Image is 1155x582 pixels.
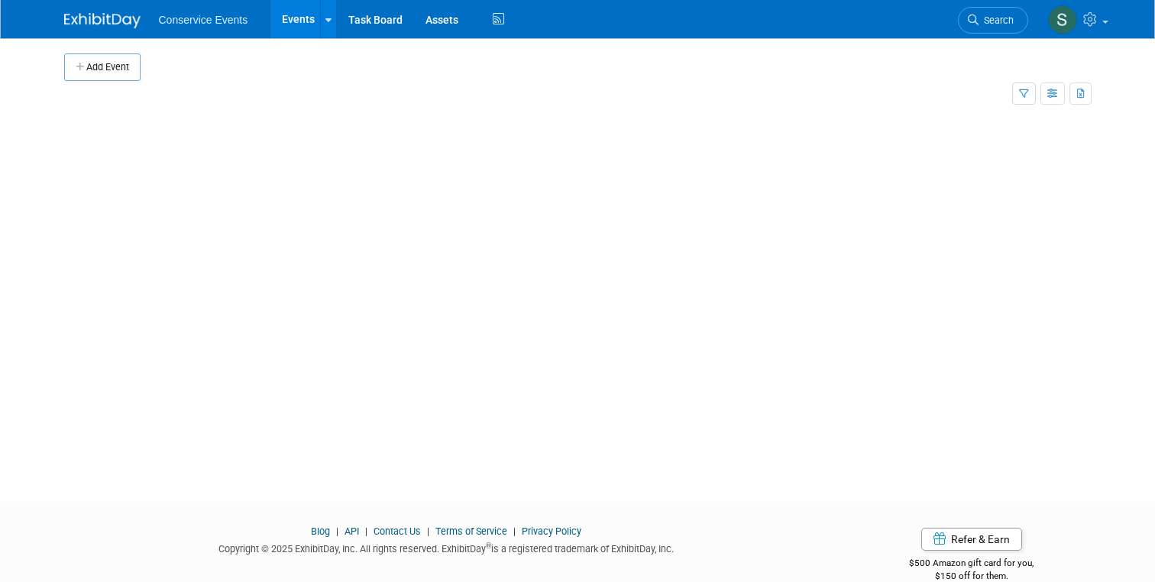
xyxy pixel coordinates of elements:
[522,525,581,537] a: Privacy Policy
[64,538,829,556] div: Copyright © 2025 ExhibitDay, Inc. All rights reserved. ExhibitDay is a registered trademark of Ex...
[345,525,359,537] a: API
[921,528,1022,551] a: Refer & Earn
[510,525,519,537] span: |
[979,15,1014,26] span: Search
[423,525,433,537] span: |
[159,14,248,26] span: Conservice Events
[486,542,491,550] sup: ®
[958,7,1028,34] a: Search
[435,525,507,537] a: Terms of Service
[361,525,371,537] span: |
[852,547,1092,582] div: $500 Amazon gift card for you,
[1048,5,1077,34] img: Savannah Doctor
[332,525,342,537] span: |
[64,53,141,81] button: Add Event
[374,525,421,537] a: Contact Us
[311,525,330,537] a: Blog
[64,13,141,28] img: ExhibitDay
